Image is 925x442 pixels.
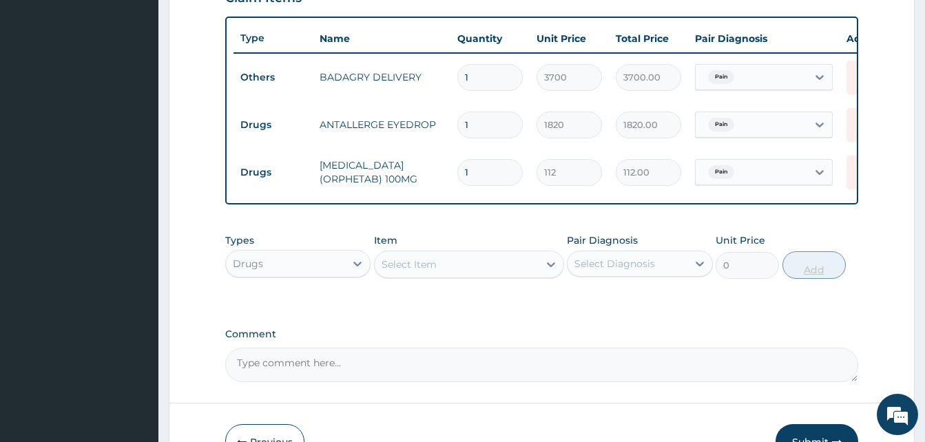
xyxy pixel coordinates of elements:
th: Unit Price [530,25,609,52]
button: Add [782,251,846,279]
label: Item [374,233,397,247]
td: [MEDICAL_DATA] (ORPHETAB) 100MG [313,151,450,193]
td: ANTALLERGE EYEDROP [313,111,450,138]
span: Pain [708,70,734,84]
label: Types [225,235,254,246]
td: BADAGRY DELIVERY [313,63,450,91]
th: Actions [840,25,908,52]
span: Pain [708,165,734,179]
label: Pair Diagnosis [567,233,638,247]
div: Select Diagnosis [574,257,655,271]
img: d_794563401_company_1708531726252_794563401 [25,69,56,103]
td: Drugs [233,160,313,185]
div: Drugs [233,257,263,271]
th: Type [233,25,313,51]
th: Quantity [450,25,530,52]
th: Pair Diagnosis [688,25,840,52]
span: We're online! [80,133,190,272]
textarea: Type your message and hit 'Enter' [7,295,262,344]
span: Pain [708,118,734,131]
label: Unit Price [716,233,765,247]
div: Chat with us now [72,77,231,95]
th: Total Price [609,25,688,52]
div: Minimize live chat window [226,7,259,40]
label: Comment [225,328,858,340]
td: Others [233,65,313,90]
th: Name [313,25,450,52]
div: Select Item [382,257,437,271]
td: Drugs [233,112,313,138]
